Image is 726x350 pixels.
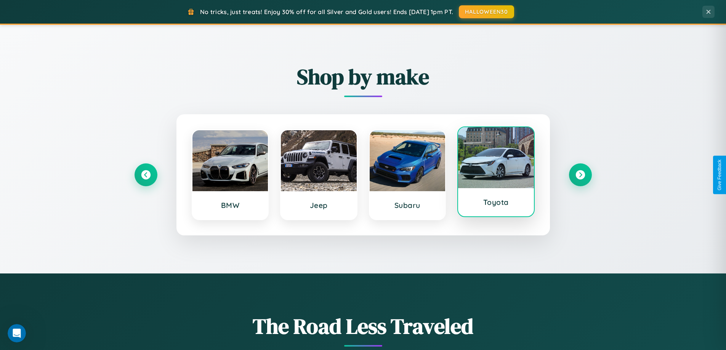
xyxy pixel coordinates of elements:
h2: Shop by make [135,62,592,91]
h3: BMW [200,201,261,210]
h3: Jeep [288,201,349,210]
h3: Toyota [466,198,526,207]
h3: Subaru [377,201,438,210]
div: Give Feedback [717,160,722,190]
button: HALLOWEEN30 [459,5,514,18]
h1: The Road Less Traveled [135,312,592,341]
iframe: Intercom live chat [8,324,26,342]
span: No tricks, just treats! Enjoy 30% off for all Silver and Gold users! Ends [DATE] 1pm PT. [200,8,453,16]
